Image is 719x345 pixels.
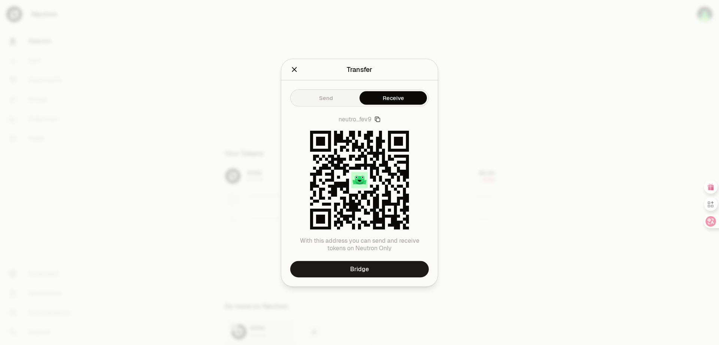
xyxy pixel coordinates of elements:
button: Send [292,91,359,105]
button: Close [290,64,298,75]
p: With this address you can send and receive tokens on Neutron Only [290,237,429,252]
button: neutro...fev9 [339,115,380,123]
button: Receive [359,91,427,105]
a: Bridge [290,261,429,277]
span: neutro...fev9 [339,115,371,123]
div: Transfer [347,64,372,75]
